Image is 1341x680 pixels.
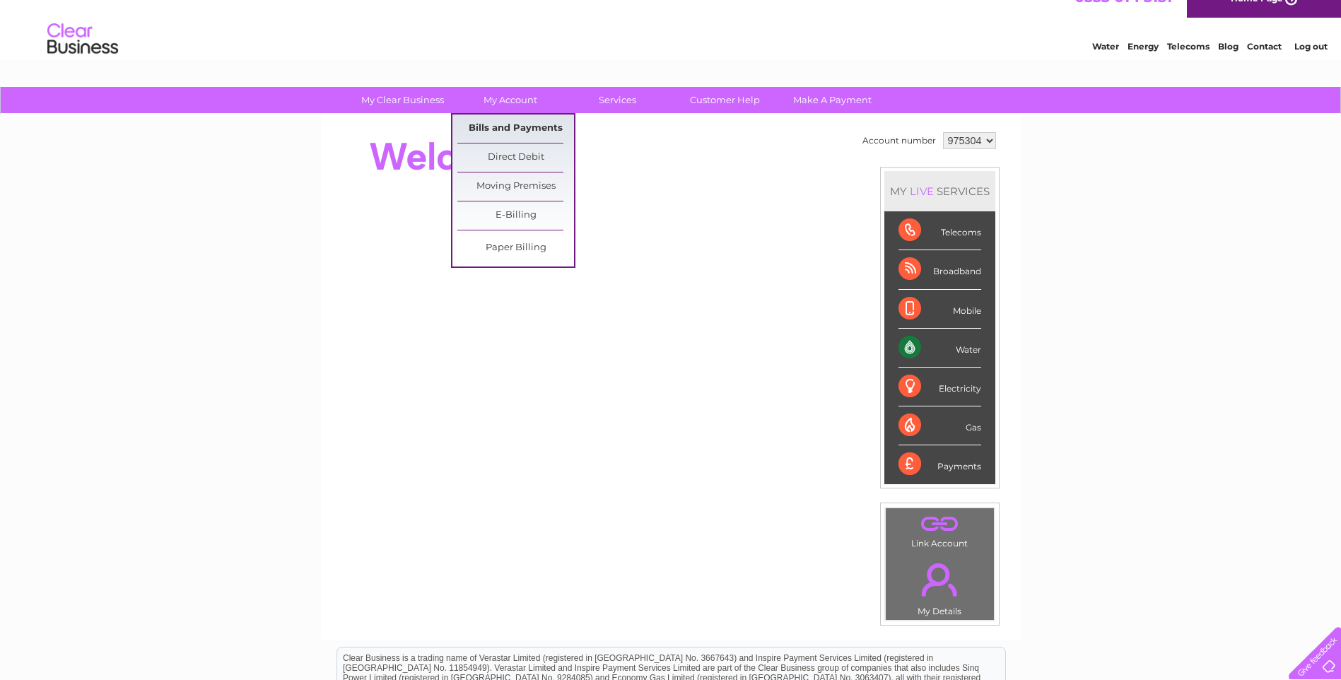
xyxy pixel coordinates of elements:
[898,211,981,250] div: Telecoms
[898,290,981,329] div: Mobile
[457,115,574,143] a: Bills and Payments
[889,512,990,537] a: .
[774,87,891,113] a: Make A Payment
[859,129,939,153] td: Account number
[1092,60,1119,71] a: Water
[1128,60,1159,71] a: Energy
[889,555,990,604] a: .
[1294,60,1328,71] a: Log out
[884,171,995,211] div: MY SERVICES
[47,37,119,80] img: logo.png
[907,184,937,198] div: LIVE
[1218,60,1238,71] a: Blog
[898,329,981,368] div: Water
[898,368,981,406] div: Electricity
[457,172,574,201] a: Moving Premises
[1247,60,1282,71] a: Contact
[885,551,995,621] td: My Details
[337,8,1005,69] div: Clear Business is a trading name of Verastar Limited (registered in [GEOGRAPHIC_DATA] No. 3667643...
[457,143,574,172] a: Direct Debit
[457,234,574,262] a: Paper Billing
[898,445,981,483] div: Payments
[452,87,568,113] a: My Account
[1167,60,1210,71] a: Telecoms
[1074,7,1172,25] a: 0333 014 3131
[667,87,783,113] a: Customer Help
[898,250,981,289] div: Broadband
[885,508,995,552] td: Link Account
[898,406,981,445] div: Gas
[457,201,574,230] a: E-Billing
[344,87,461,113] a: My Clear Business
[559,87,676,113] a: Services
